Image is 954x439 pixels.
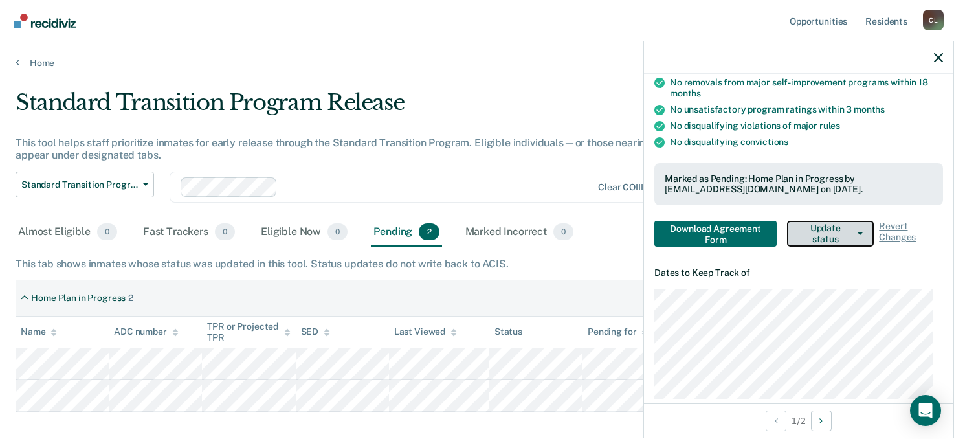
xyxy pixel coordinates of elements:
[14,14,76,28] img: Recidiviz
[654,221,782,247] a: Navigate to form link
[140,218,238,247] div: Fast Trackers
[16,218,120,247] div: Almost Eligible
[766,411,786,431] button: Previous Opportunity
[16,258,938,270] div: This tab shows inmates whose status was updated in this tool. Status updates do not write back to...
[97,223,117,240] span: 0
[654,267,943,278] dt: Dates to Keep Track of
[463,218,577,247] div: Marked Incorrect
[644,403,953,438] div: 1 / 2
[215,223,235,240] span: 0
[419,223,439,240] span: 2
[923,10,944,30] button: Profile dropdown button
[670,77,943,99] div: No removals from major self-improvement programs within 18
[588,326,648,337] div: Pending for
[553,223,573,240] span: 0
[670,137,943,148] div: No disqualifying
[16,89,731,126] div: Standard Transition Program Release
[207,321,290,343] div: TPR or Projected TPR
[854,104,885,115] span: months
[740,137,788,147] span: convictions
[879,221,943,247] span: Revert Changes
[21,326,57,337] div: Name
[598,182,647,193] div: Clear COIIIs
[494,326,522,337] div: Status
[670,120,943,131] div: No disqualifying violations of major
[670,88,701,98] span: months
[670,104,943,115] div: No unsatisfactory program ratings within 3
[787,221,874,247] button: Update status
[258,218,350,247] div: Eligible Now
[394,326,457,337] div: Last Viewed
[301,326,331,337] div: SED
[910,395,941,426] div: Open Intercom Messenger
[654,221,777,247] button: Download Agreement Form
[31,293,126,304] div: Home Plan in Progress
[811,411,832,431] button: Next Opportunity
[371,218,441,247] div: Pending
[128,293,133,304] div: 2
[327,223,348,240] span: 0
[16,57,938,69] a: Home
[16,137,731,161] div: This tool helps staff prioritize inmates for early release through the Standard Transition Progra...
[665,174,933,196] div: Marked as Pending: Home Plan in Progress by [EMAIL_ADDRESS][DOMAIN_NAME] on [DATE].
[819,120,840,131] span: rules
[114,326,179,337] div: ADC number
[923,10,944,30] div: C L
[21,179,138,190] span: Standard Transition Program Release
